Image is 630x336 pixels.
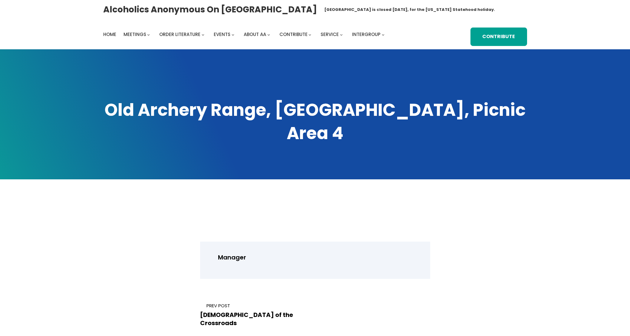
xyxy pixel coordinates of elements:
[103,30,387,39] nav: Intergroup
[214,31,230,38] span: Events
[340,33,343,36] button: Service submenu
[103,31,116,38] span: Home
[103,2,317,17] a: Alcoholics Anonymous on [GEOGRAPHIC_DATA]
[124,31,146,38] span: Meetings
[470,28,527,46] a: Contribute
[159,31,200,38] span: Order Literature
[124,30,146,39] a: Meetings
[321,31,339,38] span: Service
[232,33,234,36] button: Events submenu
[103,30,116,39] a: Home
[382,33,384,36] button: Intergroup submenu
[321,30,339,39] a: Service
[103,99,527,145] h1: Old Archery Range, [GEOGRAPHIC_DATA], Picnic Area 4
[202,33,204,36] button: Order Literature submenu
[308,33,311,36] button: Contribute submenu
[214,30,230,39] a: Events
[267,33,270,36] button: About AA submenu
[218,252,420,263] p: Manager
[147,33,150,36] button: Meetings submenu
[324,7,495,13] h1: [GEOGRAPHIC_DATA] is closed [DATE], for the [US_STATE] Statehood holiday.
[244,30,266,39] a: About AA
[279,31,308,38] span: Contribute
[200,302,305,309] span: Prev Post
[200,302,305,328] a: Prev Post [DEMOGRAPHIC_DATA] of the Crossroads
[244,31,266,38] span: About AA
[279,30,308,39] a: Contribute
[200,311,293,328] span: [DEMOGRAPHIC_DATA] of the Crossroads
[352,31,381,38] span: Intergroup
[352,30,381,39] a: Intergroup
